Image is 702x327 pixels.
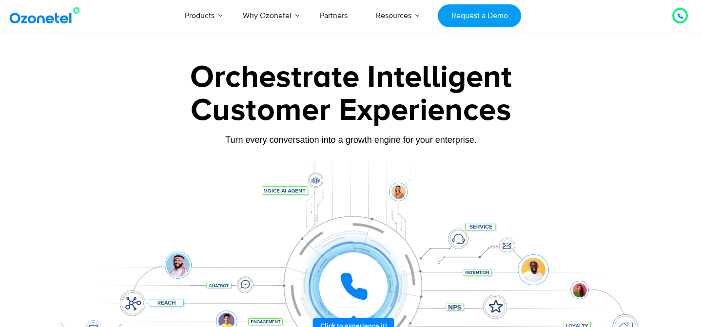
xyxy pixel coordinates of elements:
[46,62,656,93] div: Orchestrate Intelligent
[46,135,656,145] div: Turn every conversation into a growth engine for your enterprise.
[46,87,656,134] div: Customer Experiences
[438,4,521,27] a: Request a Demo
